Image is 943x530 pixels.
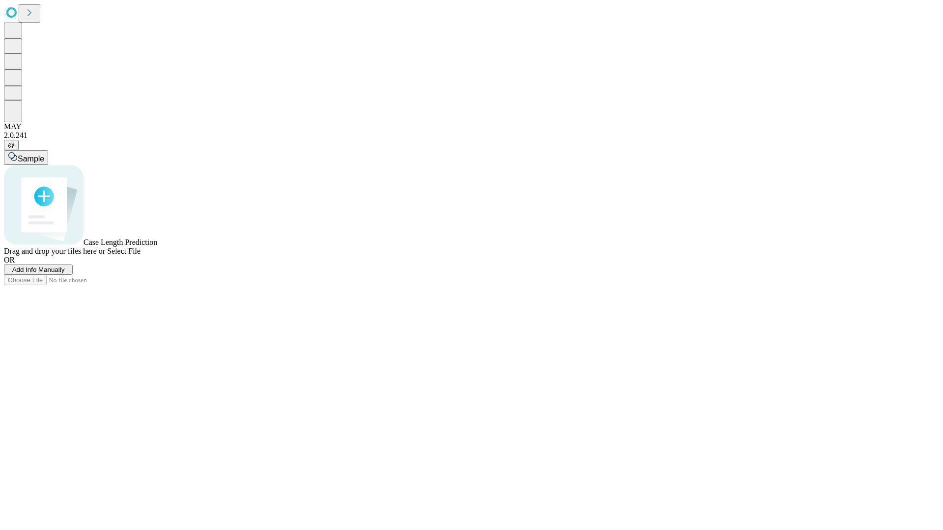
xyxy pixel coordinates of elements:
span: Select File [107,247,140,255]
span: OR [4,256,15,264]
span: Sample [18,155,44,163]
button: @ [4,140,19,150]
span: Drag and drop your files here or [4,247,105,255]
span: Add Info Manually [12,266,65,273]
button: Sample [4,150,48,165]
span: Case Length Prediction [83,238,157,246]
div: 2.0.241 [4,131,939,140]
button: Add Info Manually [4,265,73,275]
span: @ [8,141,15,149]
div: MAY [4,122,939,131]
